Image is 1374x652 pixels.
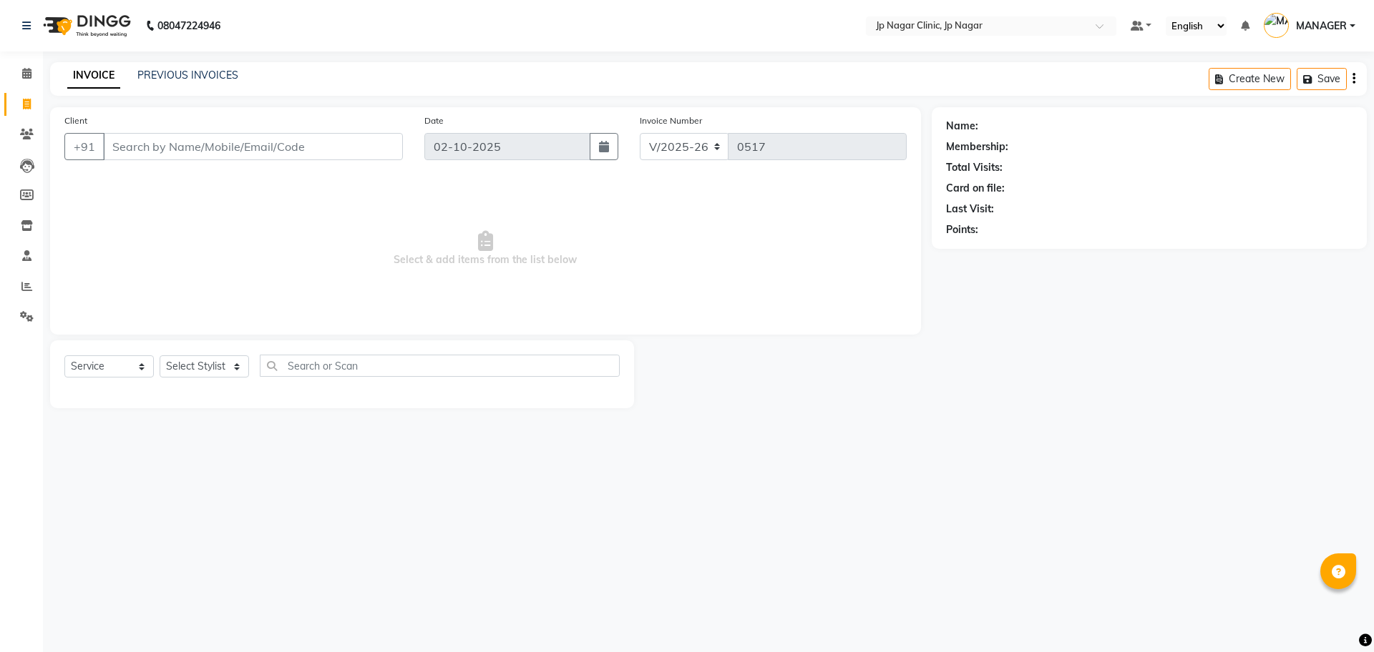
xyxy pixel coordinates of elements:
button: +91 [64,133,104,160]
b: 08047224946 [157,6,220,46]
label: Client [64,114,87,127]
div: Membership: [946,139,1008,154]
iframe: chat widget [1314,595,1360,638]
div: Total Visits: [946,160,1003,175]
img: MANAGER [1264,13,1289,38]
div: Last Visit: [946,202,994,217]
div: Points: [946,222,978,237]
span: MANAGER [1296,19,1347,34]
input: Search or Scan [260,355,620,377]
span: Select & add items from the list below [64,177,907,320]
button: Create New [1209,68,1291,90]
img: logo [36,6,135,46]
div: Card on file: [946,181,1005,196]
label: Invoice Number [640,114,702,127]
div: Name: [946,119,978,134]
a: INVOICE [67,63,120,89]
label: Date [424,114,444,127]
input: Search by Name/Mobile/Email/Code [103,133,403,160]
button: Save [1297,68,1347,90]
a: PREVIOUS INVOICES [137,69,238,81]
